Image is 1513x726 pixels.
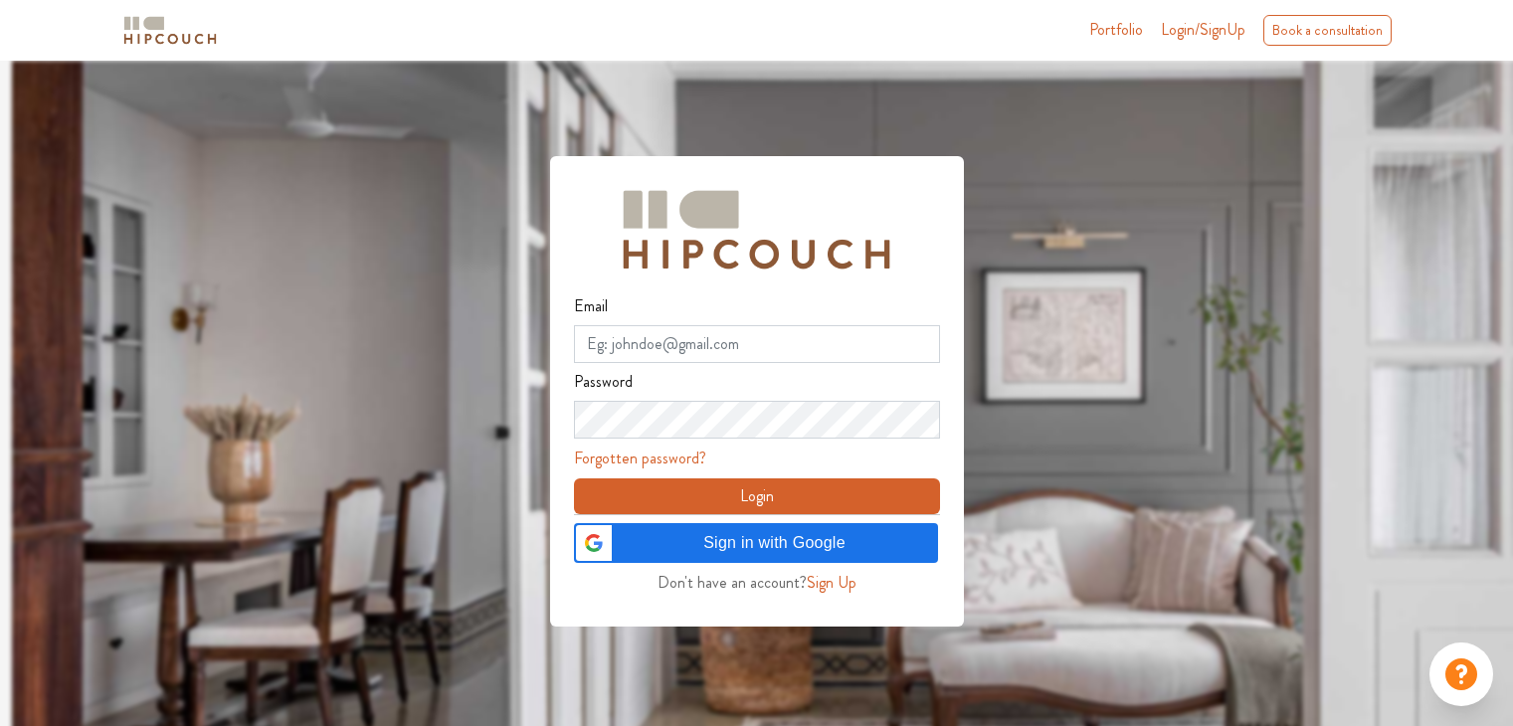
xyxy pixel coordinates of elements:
[613,180,899,279] img: Hipcouch Logo
[574,523,938,563] div: Sign in with Google
[120,13,220,48] img: logo-horizontal.svg
[120,8,220,53] span: logo-horizontal.svg
[574,447,706,469] a: Forgotten password?
[574,325,940,363] input: Eg: johndoe@gmail.com
[1161,18,1245,41] span: Login/SignUp
[807,571,856,594] span: Sign Up
[574,478,940,514] button: Login
[658,571,807,594] span: Don't have an account?
[1089,18,1143,42] a: Portfolio
[624,531,926,555] span: Sign in with Google
[574,363,633,401] label: Password
[1263,15,1392,46] div: Book a consultation
[574,287,608,325] label: Email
